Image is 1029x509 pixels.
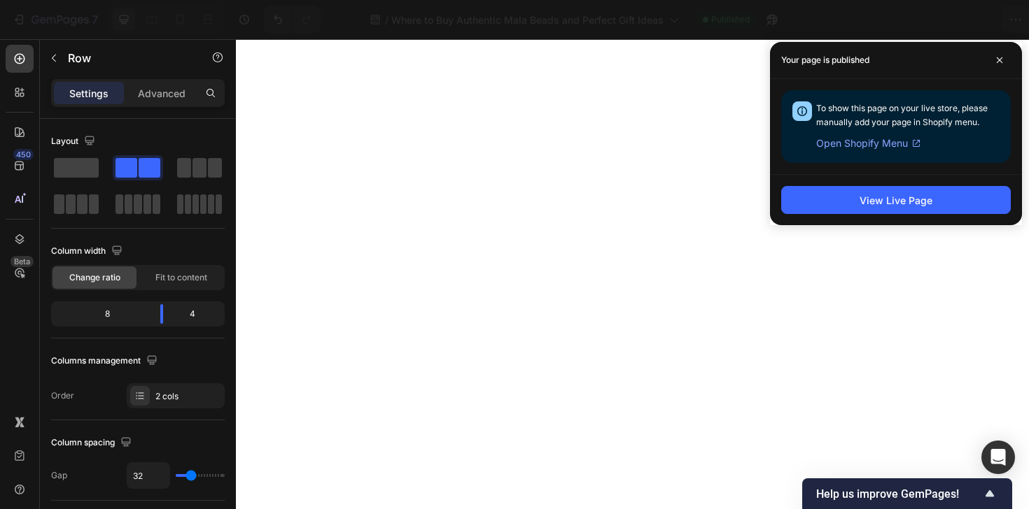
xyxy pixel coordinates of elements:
[896,14,919,26] span: Save
[884,6,930,34] button: Save
[981,440,1015,474] div: Open Intercom Messenger
[51,433,134,452] div: Column spacing
[138,86,185,101] p: Advanced
[127,463,169,488] input: Auto
[51,389,74,402] div: Order
[54,304,149,324] div: 8
[69,271,120,284] span: Change ratio
[69,86,108,101] p: Settings
[391,13,664,27] span: Where to Buy Authentic Mala Beads and Perfect Gift Ideas
[860,193,932,208] div: View Live Page
[51,352,160,371] div: Columns management
[816,487,981,501] span: Help us improve GemPages!
[816,485,998,502] button: Show survey - Help us improve GemPages!
[936,6,995,34] button: Publish
[6,6,104,34] button: 7
[264,6,321,34] div: Undo/Redo
[174,304,222,324] div: 4
[155,271,207,284] span: Fit to content
[816,135,908,152] span: Open Shopify Menu
[711,13,750,26] span: Published
[816,103,988,127] span: To show this page on your live store, please manually add your page in Shopify menu.
[51,469,67,482] div: Gap
[51,132,98,151] div: Layout
[948,13,983,27] div: Publish
[92,11,98,28] p: 7
[781,53,869,67] p: Your page is published
[781,186,1011,214] button: View Live Page
[51,242,125,261] div: Column width
[236,39,1029,509] iframe: Design area
[155,390,221,403] div: 2 cols
[385,13,388,27] span: /
[10,256,34,267] div: Beta
[13,149,34,160] div: 450
[68,50,187,66] p: Row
